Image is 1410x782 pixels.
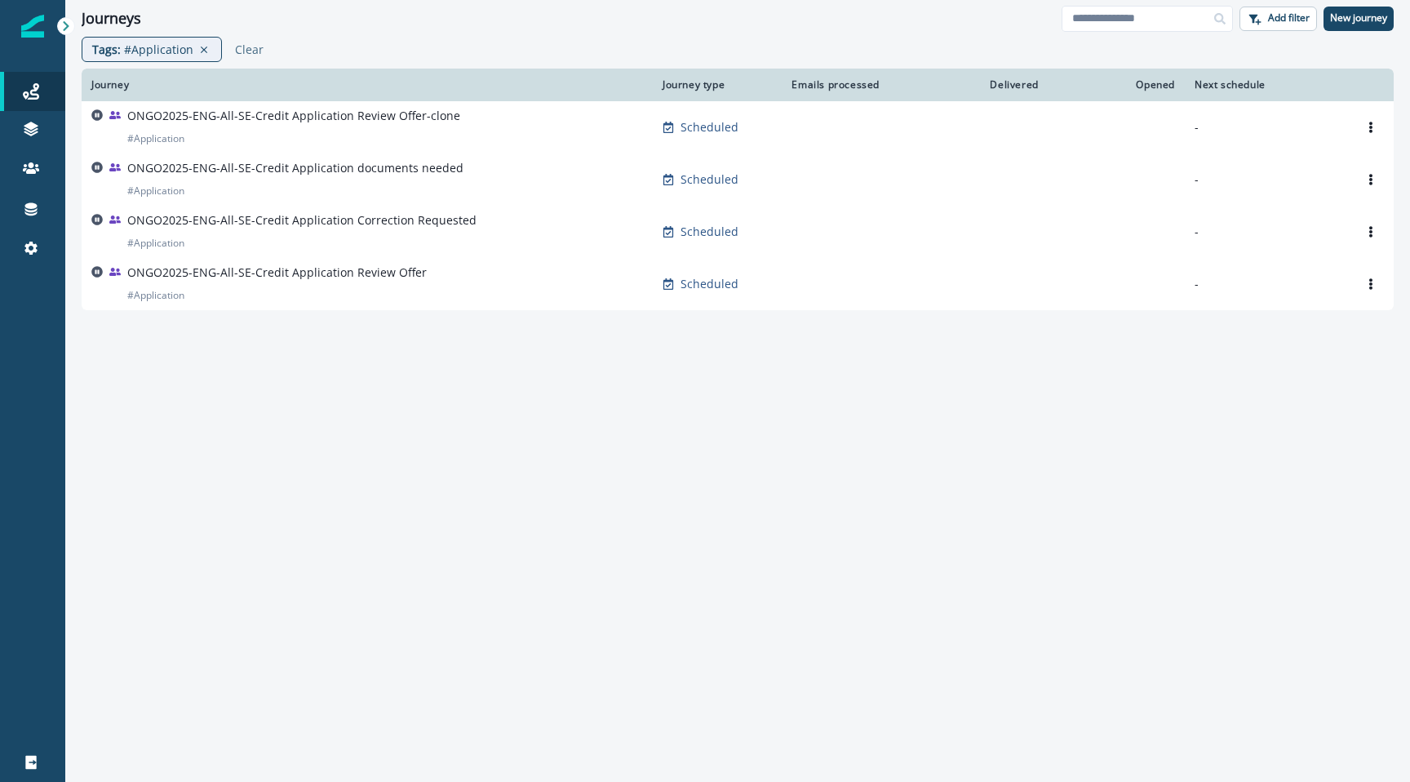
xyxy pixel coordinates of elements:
[663,78,765,91] div: Journey type
[899,78,1039,91] div: Delivered
[82,206,1394,258] a: ONGO2025-ENG-All-SE-Credit Application Correction Requested#ApplicationScheduled--Options
[124,41,193,58] p: #Application
[92,41,121,58] p: Tags :
[681,224,738,240] p: Scheduled
[1195,224,1338,240] p: -
[127,212,477,229] p: ONGO2025-ENG-All-SE-Credit Application Correction Requested
[127,108,460,124] p: ONGO2025-ENG-All-SE-Credit Application Review Offer-clone
[82,101,1394,153] a: ONGO2025-ENG-All-SE-Credit Application Review Offer-clone#ApplicationScheduled--Options
[82,37,222,62] div: Tags: #Application
[82,258,1394,310] a: ONGO2025-ENG-All-SE-Credit Application Review Offer#ApplicationScheduled--Options
[1358,167,1384,192] button: Options
[82,153,1394,206] a: ONGO2025-ENG-All-SE-Credit Application documents needed#ApplicationScheduled--Options
[127,160,463,176] p: ONGO2025-ENG-All-SE-Credit Application documents needed
[127,131,184,147] p: # Application
[1358,220,1384,244] button: Options
[681,119,738,136] p: Scheduled
[127,235,184,251] p: # Application
[1358,272,1384,296] button: Options
[1058,78,1175,91] div: Opened
[127,264,427,281] p: ONGO2025-ENG-All-SE-Credit Application Review Offer
[21,15,44,38] img: Inflection
[228,42,264,57] button: Clear
[127,287,184,304] p: # Application
[1239,7,1317,31] button: Add filter
[1195,171,1338,188] p: -
[681,276,738,292] p: Scheduled
[1358,115,1384,140] button: Options
[82,10,141,28] h1: Journeys
[235,42,264,57] p: Clear
[91,78,643,91] div: Journey
[1195,119,1338,136] p: -
[681,171,738,188] p: Scheduled
[1324,7,1394,31] button: New journey
[785,78,880,91] div: Emails processed
[127,183,184,199] p: # Application
[1330,12,1387,24] p: New journey
[1195,78,1338,91] div: Next schedule
[1268,12,1310,24] p: Add filter
[1195,276,1338,292] p: -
